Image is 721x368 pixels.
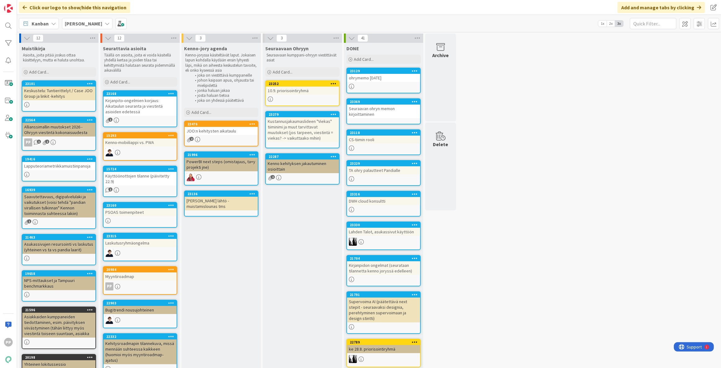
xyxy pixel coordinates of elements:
div: 23229 [350,161,420,166]
div: 2325210.9. priorisointiryhmä [266,81,339,95]
div: MT [103,148,177,156]
p: Täällä on asioita, joita ei voida käsitellä yhdellä kertaa ja joiden tilaa tai kehittymistä halut... [104,53,176,73]
div: 21704 [350,256,420,261]
a: 22789ke 28.8. priorisointiryhmäKV [346,339,421,367]
div: 15724 [103,166,177,172]
div: 16939Saavutettavuus, digipalvelulaki ja vaikutukset (voisi tehdä "pandian virallisen tulkinnan" K... [22,187,95,218]
div: 23315 [106,234,177,238]
div: Kustannusjakaumaslideen "Viekas" tiiminimi ja muut tarvittavat muutokset (jos tarpeen, viestintä ... [266,117,339,142]
span: Add Card... [273,69,292,75]
div: 23168Kirjanpito-ongelmien korjaus: Aikataulun seuranta ja viestintä asioiden edetessä [103,91,177,116]
a: 23101Keskustelu: Tuntierittelyt / Case JOO Group ja linkit -kehitys [22,80,96,112]
div: 23101 [22,81,95,87]
div: 23129ohrymemo [DATE] [347,68,420,82]
div: 23136 [187,192,258,196]
div: 22564 [22,117,95,123]
div: 15293 [106,133,177,138]
div: 23279Kustannusjakaumaslideen "Viekas" tiiminimi ja muut tarvittavat muutokset (jos tarpeen, viest... [266,112,339,142]
p: Asioita, joita pitää joskus ottaa käsittelyyn, mutta ei haluta unohtaa. [23,53,95,63]
div: Allianssimallin muutokset 2026 - Ohryyn viestintä kokonaisuudesta [22,123,95,137]
img: MT [105,316,113,324]
div: Saavutettavuus, digipalvelulaki ja vaikutukset (voisi tehdä "pandian virallisen tulkinnan" Kennon... [22,193,95,218]
a: 23229TA ohry palautteet Pandialle [346,160,421,186]
div: 23160 [103,203,177,208]
div: ke 28.8. priorisointiryhmä [347,345,420,353]
div: Kirjanpito-ongelmien korjaus: Aikataulun seuranta ja viestintä asioiden edetessä [103,96,177,116]
li: jonka haluan jakaa [191,88,257,93]
div: Lapputeoriametriikkamuistiinpanoja [22,162,95,170]
div: Click our logo to show/hide this navigation [19,2,130,13]
div: 19416Lapputeoriametriikkamuistiinpanoja [22,156,95,170]
span: 1 [108,118,112,122]
li: joka on yhdessä päätettävä [191,98,257,103]
div: 21791Supervoima AI (päätettävä next stepit - seuraavaksi designia, perehtyminen supervoimaan ja d... [347,292,420,322]
div: 21996 [187,153,258,157]
div: 21463Asukassivujen resursointi vs laskutus (yhteinen vs ta vs pandia laarit) [22,235,95,254]
div: JS [185,173,258,181]
img: MT [105,148,113,156]
div: 21463 [25,235,95,240]
img: MT [105,249,113,257]
div: DWH cloud konsultti [347,197,420,205]
div: Kenno-mobiiliappi vs. PWA [103,138,177,146]
div: 23330Lahden Talot, asukassivut käyttöön [347,222,420,236]
div: 21704Kirjanpidon ongelmat (seurataan tilannetta kenno joryssä edelleen) [347,256,420,275]
span: 1 [37,140,41,144]
div: 22287 [266,154,339,159]
div: PP [22,138,95,146]
a: 21791Supervoima AI (päätettävä next stepit - seuraavaksi designia, perehtyminen supervoimaan ja d... [346,291,421,334]
span: 1x [598,20,607,27]
a: 22287Kenno kehityksen jakautuminen osioittain [265,153,340,185]
span: 12 [114,34,125,42]
img: JS [187,173,195,181]
div: 23160 [106,203,177,208]
a: 16939Saavutettavuus, digipalvelulaki ja vaikutukset (voisi tehdä "pandian virallisen tulkinnan" K... [22,186,96,229]
span: 1 [27,219,31,223]
div: 23316 [350,192,420,196]
li: josta haluan tietoa [191,93,257,98]
div: NPS-mittaukset ja Tampuuri benchmarkkaus [22,276,95,290]
div: PSOAS toimenpiteet [103,208,177,216]
a: 15724Käyttöönottojen tilanne (päivitetty 22.9) [103,166,177,197]
span: DONE [346,45,359,52]
div: [PERSON_NAME] lähtö - muistamislounas tms [185,197,258,210]
img: Visit kanbanzone.com [4,4,13,13]
a: 19416Lapputeoriametriikkamuistiinpanoja [22,156,96,182]
div: MT [103,249,177,257]
div: 20984 [103,267,177,272]
div: 23129 [347,68,420,74]
div: 22789 [347,339,420,345]
div: Asukassivujen resursointi vs laskutus (yhteinen vs ta vs pandia laarit) [22,240,95,254]
span: Seuraavaan Ohryyn [265,45,309,52]
div: Keskustelu: Tuntierittelyt / Case JOO Group ja linkit -kehitys [22,87,95,100]
div: PP [24,138,32,146]
span: Add Card... [110,79,130,85]
span: Kenno-jory agenda [184,45,227,52]
img: avatar [4,355,13,364]
div: 23252 [269,82,339,86]
div: 10.9. priorisointiryhmä [266,87,339,95]
div: PP [4,338,13,347]
div: 23316DWH cloud konsultti [347,191,420,205]
span: Add Card... [354,56,374,62]
span: Support [13,1,28,8]
div: 16939 [22,187,95,193]
span: Add Card... [191,110,211,115]
div: TA ohry palautteet Pandialle [347,166,420,174]
span: Kanban [32,20,49,27]
div: 21996 [185,152,258,158]
span: 3 [195,34,206,42]
a: 23168Kirjanpito-ongelmien korjaus: Aikataulun seuranta ja viestintä asioiden edetessä [103,90,177,127]
div: 23101 [25,82,95,86]
div: 21463 [22,235,95,240]
div: 22332Kehitysroadmapin tilannekuva, missä mennään suhteessa kaikkeen (huomioi myös myyntiroadmap-a... [103,334,177,364]
img: KV [349,355,357,363]
div: CS-tiimin rooli [347,136,420,144]
span: 2 [45,140,49,144]
span: Seurattavia asioita [103,45,146,52]
div: 23101Keskustelu: Tuntierittelyt / Case JOO Group ja linkit -kehitys [22,81,95,100]
div: 23476 [185,121,258,127]
div: Myyntiroadmap [103,272,177,280]
div: 19416 [22,156,95,162]
span: Muistikirja [22,45,45,52]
